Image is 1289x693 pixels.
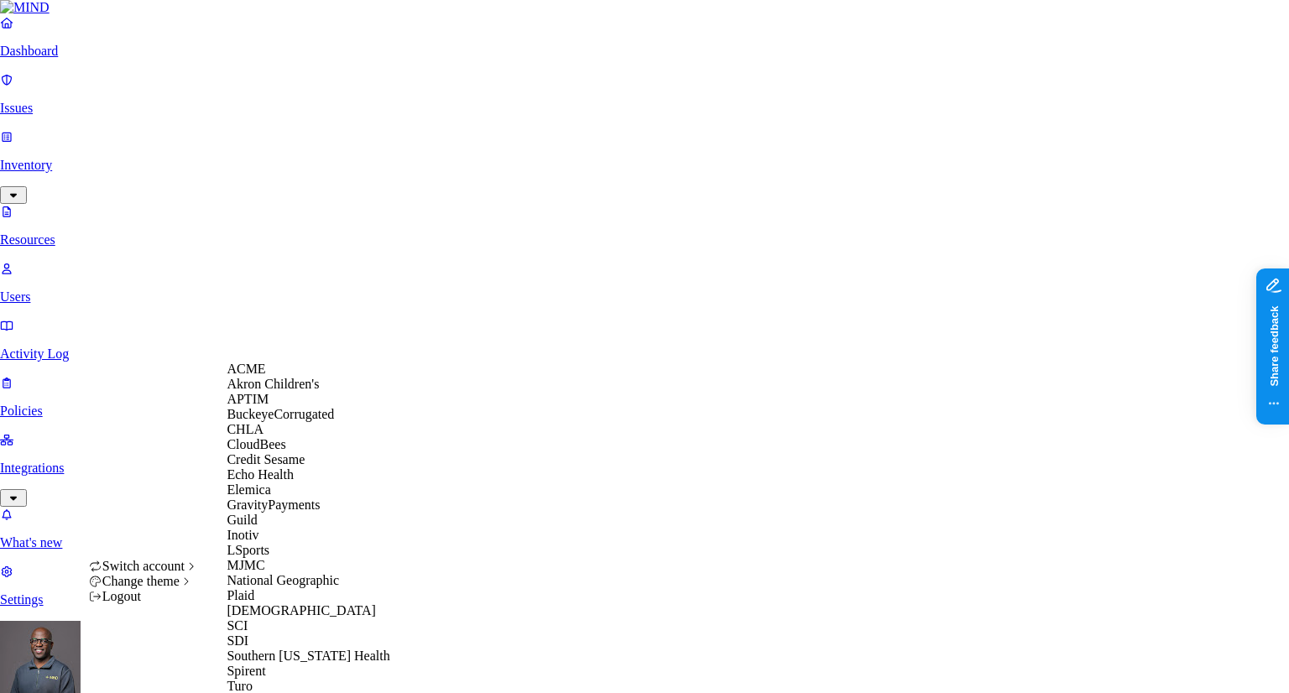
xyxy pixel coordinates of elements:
span: SDI [227,633,248,648]
span: MJMC [227,558,264,572]
span: ACME [227,362,265,376]
span: Credit Sesame [227,452,305,466]
span: Elemica [227,482,270,497]
span: Akron Children's [227,377,319,391]
span: Spirent [227,664,265,678]
span: Turo [227,679,253,693]
span: SCI [227,618,248,633]
span: Echo Health [227,467,294,482]
span: Switch account [102,559,185,573]
span: Inotiv [227,528,258,542]
span: BuckeyeCorrugated [227,407,334,421]
span: Plaid [227,588,254,602]
span: CHLA [227,422,264,436]
span: Change theme [102,574,180,588]
span: Guild [227,513,257,527]
span: Southern [US_STATE] Health [227,649,389,663]
div: Logout [89,589,199,604]
span: National Geographic [227,573,339,587]
span: [DEMOGRAPHIC_DATA] [227,603,375,617]
span: LSports [227,543,269,557]
span: CloudBees [227,437,285,451]
span: GravityPayments [227,498,320,512]
span: APTIM [227,392,269,406]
